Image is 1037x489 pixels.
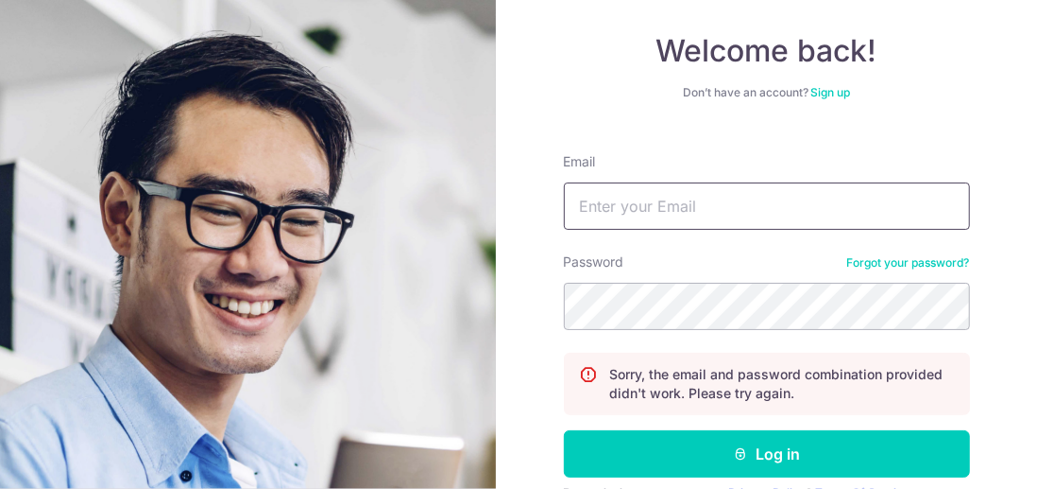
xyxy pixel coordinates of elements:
[610,365,954,403] p: Sorry, the email and password combination provided didn't work. Please try again.
[564,152,596,171] label: Email
[564,183,970,230] input: Enter your Email
[847,255,970,271] a: Forgot your password?
[564,253,624,271] label: Password
[564,85,970,100] div: Don’t have an account?
[564,430,970,478] button: Log in
[810,85,850,99] a: Sign up
[564,32,970,70] h4: Welcome back!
